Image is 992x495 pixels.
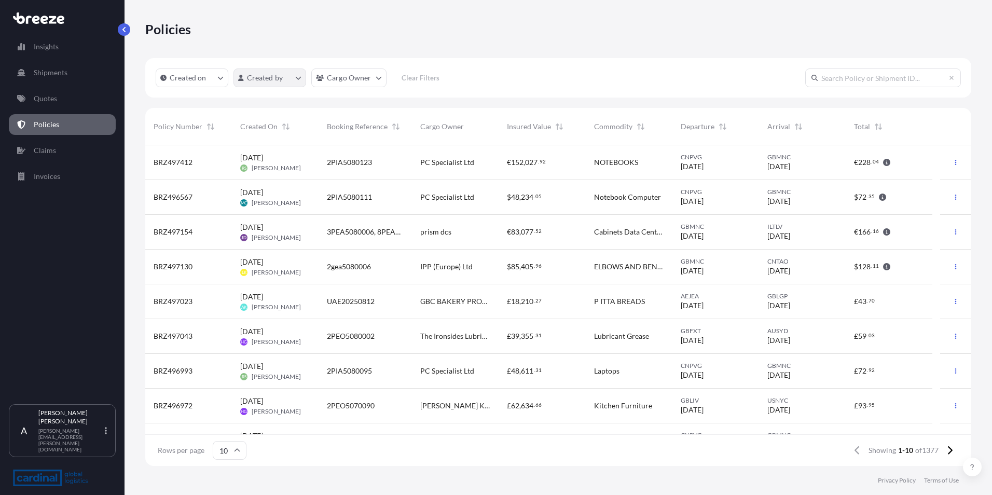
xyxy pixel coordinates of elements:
[252,407,301,416] span: [PERSON_NAME]
[681,292,751,300] span: AEJEA
[854,194,858,201] span: $
[767,188,837,196] span: GBMNC
[767,161,790,172] span: [DATE]
[538,160,539,163] span: .
[511,333,519,340] span: 39
[869,368,875,372] span: 92
[767,231,790,241] span: [DATE]
[867,368,868,372] span: .
[553,120,566,133] button: Sort
[534,334,535,337] span: .
[594,296,645,307] span: P ITTA BREADS
[767,335,790,346] span: [DATE]
[247,73,283,83] p: Created by
[252,373,301,381] span: [PERSON_NAME]
[240,431,263,441] span: [DATE]
[681,161,704,172] span: [DATE]
[240,222,263,232] span: [DATE]
[869,445,896,456] span: Showing
[767,370,790,380] span: [DATE]
[154,296,192,307] span: BRZ497023
[854,228,858,236] span: €
[327,262,371,272] span: 2gea5080006
[681,257,751,266] span: GBMNC
[767,431,837,439] span: GBMNC
[519,402,521,409] span: ,
[252,268,301,277] span: [PERSON_NAME]
[420,331,490,341] span: The Ironsides Lubricants Ltd.
[242,163,246,173] span: RS
[240,326,263,337] span: [DATE]
[21,425,27,436] span: A
[154,192,192,202] span: BRZ496567
[420,157,474,168] span: PC Specialist Ltd
[594,227,664,237] span: Cabinets Data Centre Parts
[535,368,542,372] span: 31
[34,42,59,52] p: Insights
[535,229,542,233] span: 52
[858,333,866,340] span: 59
[240,396,263,406] span: [DATE]
[327,192,372,202] span: 2PIA5080111
[519,228,521,236] span: ,
[241,198,247,208] span: MC
[327,227,404,237] span: 3PEA5080006, 8PEA5080005
[521,194,533,201] span: 234
[767,223,837,231] span: ILTLV
[392,70,450,86] button: Clear Filters
[867,403,868,407] span: .
[154,121,202,132] span: Policy Number
[9,166,116,187] a: Invoices
[420,366,474,376] span: PC Specialist Ltd
[507,402,511,409] span: £
[681,231,704,241] span: [DATE]
[767,266,790,276] span: [DATE]
[873,229,879,233] span: 16
[519,194,521,201] span: ,
[681,362,751,370] span: CNPVG
[154,401,192,411] span: BRZ496972
[9,36,116,57] a: Insights
[869,299,875,302] span: 70
[858,194,866,201] span: 72
[507,263,511,270] span: $
[869,195,875,198] span: 35
[681,121,714,132] span: Departure
[507,121,551,132] span: Insured Value
[858,367,866,375] span: 72
[521,298,533,305] span: 210
[767,327,837,335] span: AUSYD
[154,331,192,341] span: BRZ497043
[241,337,247,347] span: HG
[280,120,292,133] button: Sort
[240,153,263,163] span: [DATE]
[858,228,871,236] span: 166
[34,145,56,156] p: Claims
[9,114,116,135] a: Policies
[34,93,57,104] p: Quotes
[767,196,790,207] span: [DATE]
[635,120,647,133] button: Sort
[792,120,805,133] button: Sort
[681,196,704,207] span: [DATE]
[507,228,511,236] span: €
[511,298,519,305] span: 18
[511,159,523,166] span: 152
[767,292,837,300] span: GBLGP
[145,21,191,37] p: Policies
[521,263,533,270] span: 405
[252,338,301,346] span: [PERSON_NAME]
[13,470,88,486] img: organization-logo
[507,194,511,201] span: $
[867,299,868,302] span: .
[525,159,538,166] span: 027
[540,160,546,163] span: 92
[873,160,879,163] span: 04
[511,263,519,270] span: 85
[854,159,858,166] span: €
[204,120,217,133] button: Sort
[854,121,870,132] span: Total
[681,335,704,346] span: [DATE]
[420,121,464,132] span: Cargo Owner
[872,120,885,133] button: Sort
